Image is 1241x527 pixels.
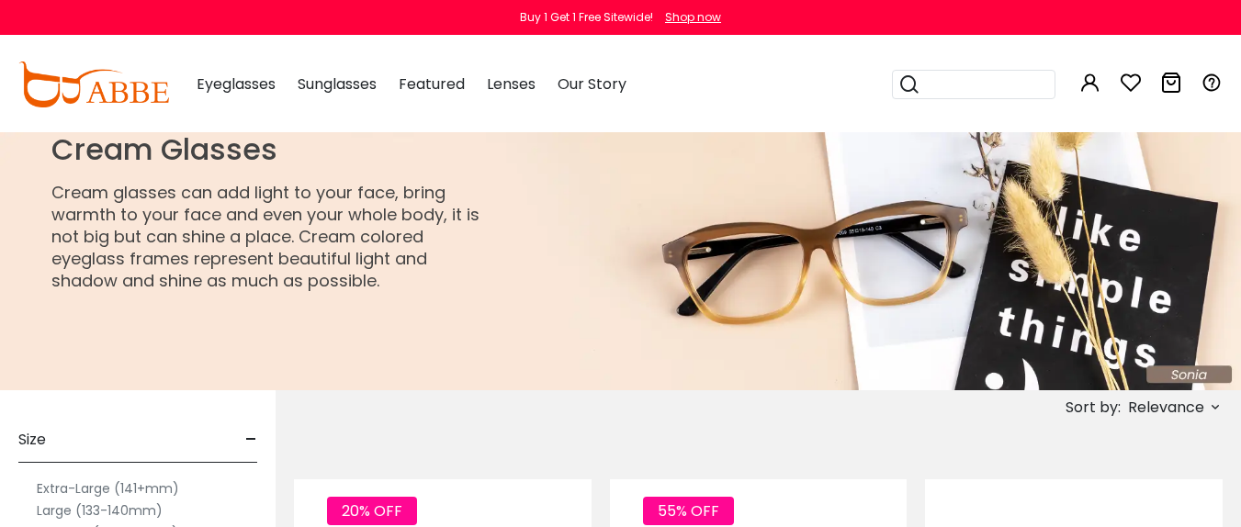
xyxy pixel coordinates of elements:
div: Buy 1 Get 1 Free Sitewide! [520,9,653,26]
label: Extra-Large (141+mm) [37,477,179,499]
p: Cream glasses can add light to your face, bring warmth to your face and even your whole body, it ... [51,182,489,292]
span: Lenses [487,73,536,95]
span: Sunglasses [298,73,377,95]
span: Eyeglasses [197,73,276,95]
span: Size [18,418,46,462]
span: Sort by: [1066,397,1121,418]
a: Shop now [656,9,721,25]
span: Featured [399,73,465,95]
label: Large (133-140mm) [37,499,163,521]
span: Our Story [558,73,626,95]
img: abbeglasses.com [18,62,169,107]
span: 55% OFF [643,497,734,525]
span: 20% OFF [327,497,417,525]
span: Relevance [1128,391,1204,424]
div: Shop now [665,9,721,26]
h1: Cream Glasses [51,132,489,167]
span: - [245,418,257,462]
